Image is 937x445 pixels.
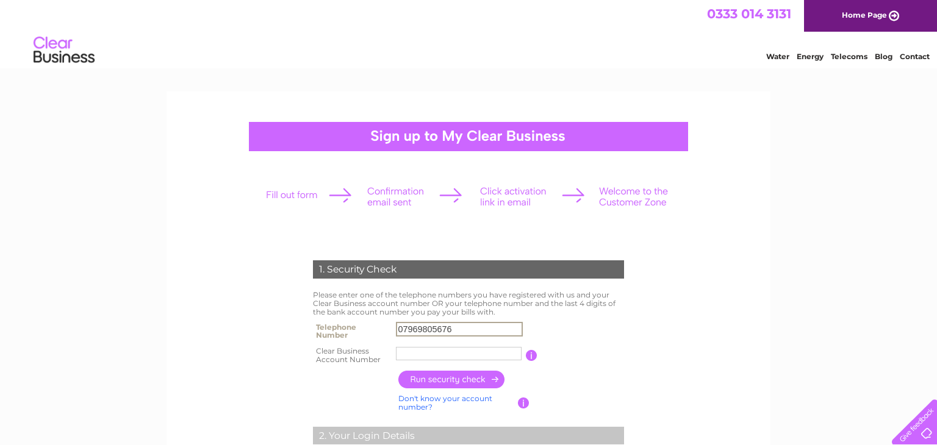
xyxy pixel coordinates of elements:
[181,7,758,59] div: Clear Business is a trading name of Verastar Limited (registered in [GEOGRAPHIC_DATA] No. 3667643...
[875,52,892,61] a: Blog
[707,6,791,21] a: 0333 014 3131
[831,52,867,61] a: Telecoms
[398,394,492,411] a: Don't know your account number?
[313,427,624,445] div: 2. Your Login Details
[313,260,624,279] div: 1. Security Check
[526,350,537,361] input: Information
[310,343,393,368] th: Clear Business Account Number
[310,288,627,319] td: Please enter one of the telephone numbers you have registered with us and your Clear Business acc...
[900,52,930,61] a: Contact
[797,52,824,61] a: Energy
[766,52,789,61] a: Water
[518,397,530,408] input: Information
[33,32,95,69] img: logo.png
[310,319,393,343] th: Telephone Number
